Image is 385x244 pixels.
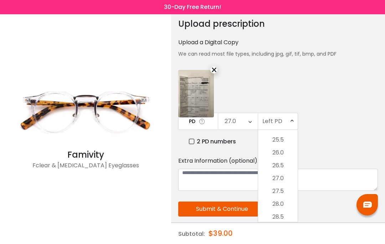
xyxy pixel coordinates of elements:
[258,172,298,185] li: 27.0
[258,185,298,198] li: 27.5
[14,148,157,161] div: Famivity
[262,114,282,128] div: Left PD
[258,198,298,210] li: 28.0
[363,202,372,208] img: chat
[178,113,218,130] td: PD
[209,223,233,244] div: $39.00
[178,157,378,165] div: Extra Information (optional).
[14,77,157,148] img: Fclear Famivity - Acetate Eyeglasses
[14,161,157,176] div: Fclear & [MEDICAL_DATA] Eyeglasses
[258,159,298,172] li: 26.5
[178,202,266,217] button: Submit & Continue
[178,17,378,31] div: Upload prescription
[258,210,298,223] li: 28.5
[178,47,378,61] div: We can read most file types, including jpg, gif, tif, bmp, and PDF
[178,70,214,117] img: Prescription Image
[210,66,217,73] div: ×
[178,38,378,47] div: Upload a Digital Copy
[258,133,298,146] li: 25.5
[258,146,298,159] li: 26.0
[225,114,236,128] div: 27.0
[189,137,236,146] label: 2 PD numbers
